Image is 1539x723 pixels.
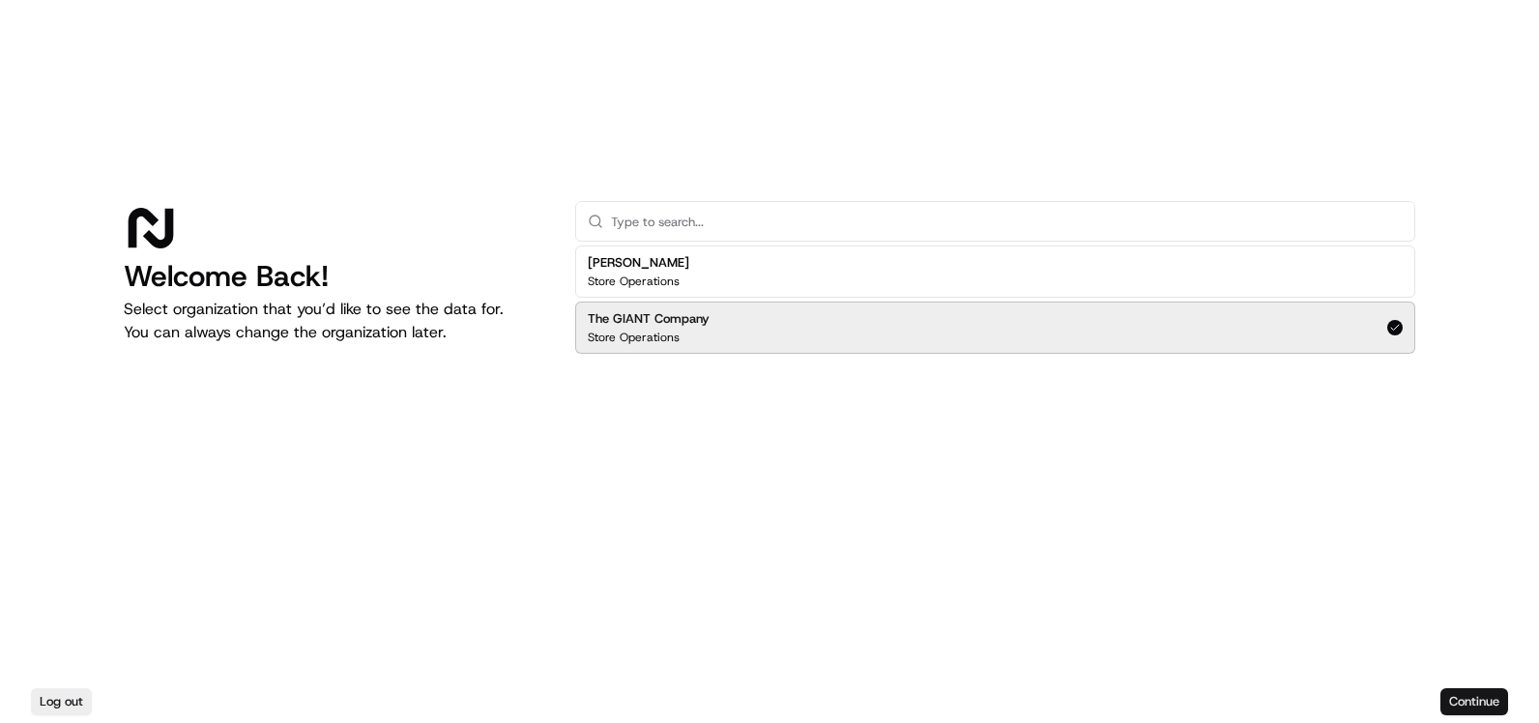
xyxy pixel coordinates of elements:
div: Suggestions [575,242,1415,358]
h2: [PERSON_NAME] [588,254,689,272]
h2: The GIANT Company [588,310,710,328]
p: Store Operations [588,330,680,345]
p: Select organization that you’d like to see the data for. You can always change the organization l... [124,298,544,344]
h1: Welcome Back! [124,259,544,294]
input: Type to search... [611,202,1403,241]
button: Log out [31,688,92,715]
button: Continue [1440,688,1508,715]
p: Store Operations [588,274,680,289]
